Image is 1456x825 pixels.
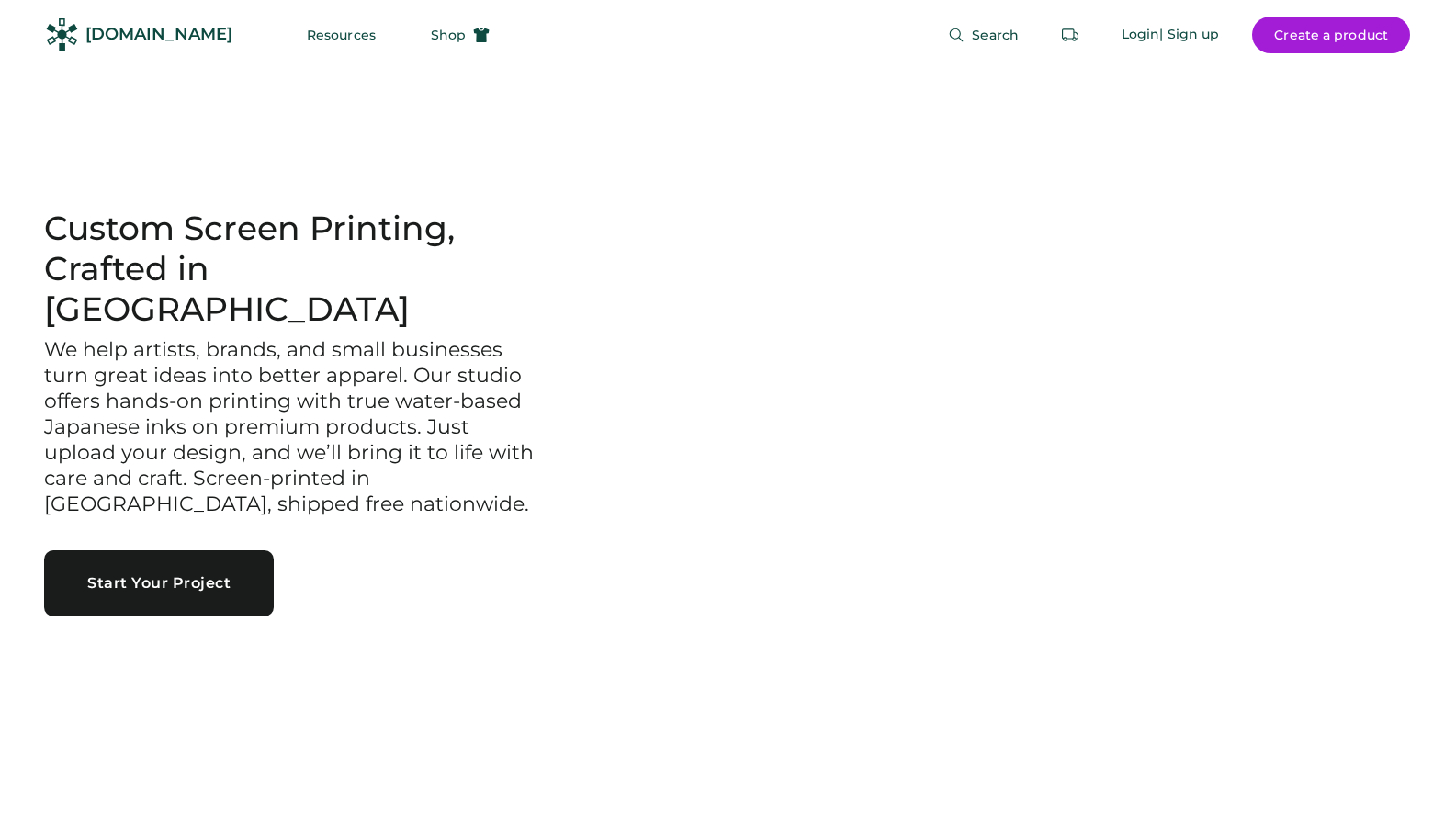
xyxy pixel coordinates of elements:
span: Shop [431,28,466,41]
img: Rendered Logo - Screens [46,18,78,51]
div: | Sign up [1159,26,1219,44]
h3: We help artists, brands, and small businesses turn great ideas into better apparel. Our studio of... [44,337,538,517]
h1: Custom Screen Printing, Crafted in [GEOGRAPHIC_DATA] [44,209,538,330]
span: Search [972,28,1019,41]
button: Create a product [1252,17,1410,53]
button: Shop [409,17,512,53]
button: Resources [285,17,398,53]
div: Login [1122,26,1160,44]
button: Retrieve an order [1052,17,1089,53]
button: Search [926,17,1041,53]
button: Start Your Project [44,550,274,616]
div: [DOMAIN_NAME] [85,23,232,46]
